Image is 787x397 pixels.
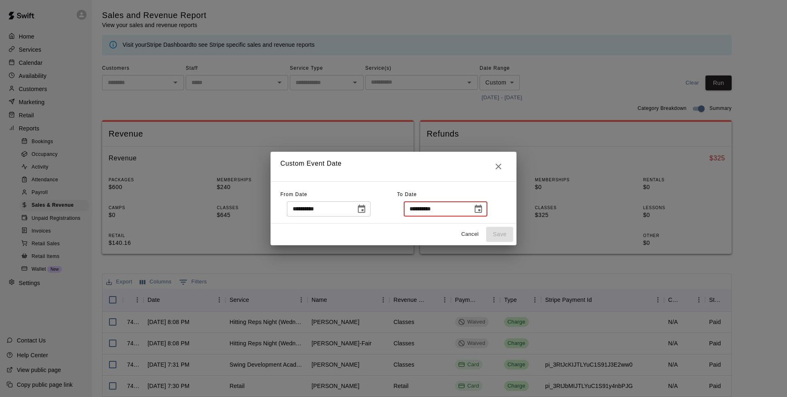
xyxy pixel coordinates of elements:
button: Choose date, selected date is Aug 6, 2025 [353,201,370,217]
span: To Date [397,192,417,197]
button: Close [490,158,507,175]
button: Choose date, selected date is Aug 9, 5 [470,201,487,217]
h2: Custom Event Date [271,152,516,181]
span: From Date [280,192,307,197]
button: Cancel [457,228,483,241]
